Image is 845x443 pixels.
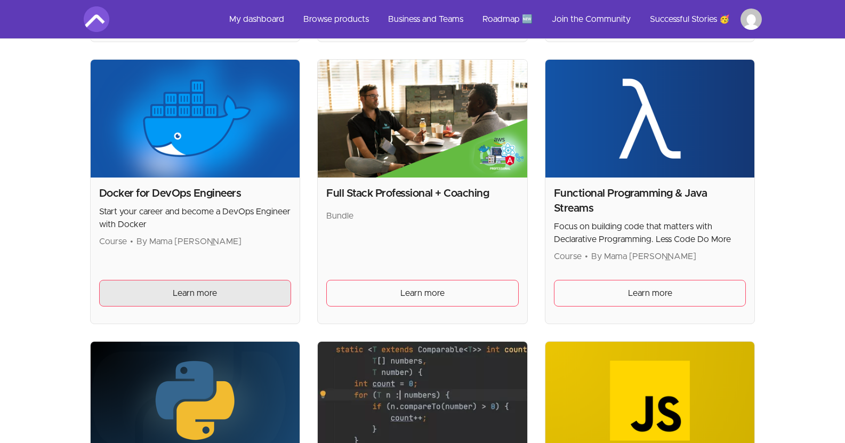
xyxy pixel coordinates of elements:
[99,237,127,246] span: Course
[554,280,746,307] a: Learn more
[591,252,696,261] span: By Mama [PERSON_NAME]
[91,60,300,178] img: Product image for Docker for DevOps Engineers
[474,6,541,32] a: Roadmap 🆕
[99,205,292,231] p: Start your career and become a DevOps Engineer with Docker
[554,220,746,246] p: Focus on building code that matters with Declarative Programming. Less Code Do More
[221,6,762,32] nav: Main
[99,280,292,307] a: Learn more
[400,287,445,300] span: Learn more
[628,287,672,300] span: Learn more
[380,6,472,32] a: Business and Teams
[318,60,527,178] img: Product image for Full Stack Professional + Coaching
[136,237,242,246] span: By Mama [PERSON_NAME]
[585,252,588,261] span: •
[173,287,217,300] span: Learn more
[99,186,292,201] h2: Docker for DevOps Engineers
[326,186,519,201] h2: Full Stack Professional + Coaching
[554,252,582,261] span: Course
[84,6,109,32] img: Amigoscode logo
[741,9,762,30] img: Profile image for Alejandro
[545,60,755,178] img: Product image for Functional Programming & Java Streams
[130,237,133,246] span: •
[221,6,293,32] a: My dashboard
[543,6,639,32] a: Join the Community
[295,6,377,32] a: Browse products
[326,280,519,307] a: Learn more
[554,186,746,216] h2: Functional Programming & Java Streams
[326,212,353,220] span: Bundle
[641,6,738,32] a: Successful Stories 🥳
